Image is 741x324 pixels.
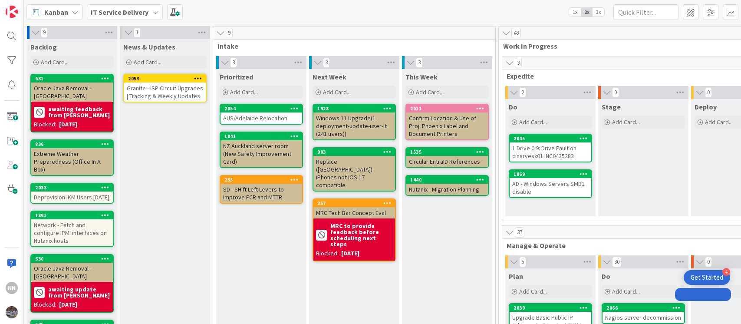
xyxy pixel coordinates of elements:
[31,192,113,203] div: Deprovision IKM Users [DATE]
[313,199,395,218] div: 257MRC Tech Bar Concept Eval
[59,300,77,309] div: [DATE]
[722,268,730,276] div: 4
[509,102,517,111] span: Do
[30,74,114,132] a: 631Oracle Java Removal - [GEOGRAPHIC_DATA]awaiting feedback from [PERSON_NAME]Blocked:[DATE]
[519,87,526,98] span: 2
[31,83,113,102] div: Oracle Java Removal - [GEOGRAPHIC_DATA]
[602,303,685,324] a: 2066Nagios server decommission
[410,149,488,155] div: 1535
[134,58,161,66] span: Add Card...
[684,270,730,285] div: Open Get Started checklist, remaining modules: 4
[416,88,444,96] span: Add Card...
[31,255,113,263] div: 630
[220,73,253,81] span: Prioritized
[30,139,114,176] a: 836Extreme Weather Preparedness (Office In A Box)
[705,257,712,267] span: 0
[123,43,175,51] span: News & Updates
[134,27,141,38] span: 1
[515,58,522,68] span: 3
[511,28,521,38] span: 48
[31,75,113,83] div: 631
[31,140,113,175] div: 836Extreme Weather Preparedness (Office In A Box)
[405,175,489,196] a: 1440Nutanix - Migration Planning
[406,148,488,156] div: 1535
[220,104,303,125] a: 2054AUS/Adelaide Relocation
[124,75,206,102] div: 2059Granite - ISP Circuit Upgrades | Tracking & Weekly Updates
[581,8,593,17] span: 2x
[410,177,488,183] div: 1440
[416,57,423,68] span: 3
[509,272,523,281] span: Plan
[705,87,712,98] span: 0
[317,106,395,112] div: 1928
[705,118,733,126] span: Add Card...
[217,42,484,50] span: Intake
[406,156,488,167] div: Circular EntraID References
[313,156,395,191] div: Replace ([GEOGRAPHIC_DATA]) iPhones not iOS 17 compatible
[519,288,547,295] span: Add Card...
[123,74,207,102] a: 2059Granite - ISP Circuit Upgrades | Tracking & Weekly Updates
[221,105,302,124] div: 2054AUS/Adelaide Relocation
[34,300,56,309] div: Blocked:
[515,227,524,238] span: 37
[510,170,591,178] div: 1869
[30,211,114,247] a: 1891Network - Patch and configure IPMI interfaces on Nutanix hosts
[410,106,488,112] div: 2011
[31,184,113,203] div: 2033Deprovision IKM Users [DATE]
[406,184,488,195] div: Nutanix - Migration Planning
[6,306,18,318] img: avatar
[313,207,395,218] div: MRC Tech Bar Concept Eval
[313,148,395,191] div: 903Replace ([GEOGRAPHIC_DATA]) iPhones not iOS 17 compatible
[405,73,438,81] span: This Week
[519,118,547,126] span: Add Card...
[230,88,258,96] span: Add Card...
[220,132,303,168] a: 1841NZ Auckland server room (New Safety Improvement Card)
[510,135,591,162] div: 20451 Drive 0 9: Drive Fault on cinsrvesx01 INC0435283
[34,120,56,129] div: Blocked:
[569,8,581,17] span: 1x
[602,102,621,111] span: Stage
[221,184,302,203] div: SD - SHift Left Levers to Improve FCR and MTTR
[124,75,206,83] div: 2059
[31,212,113,246] div: 1891Network - Patch and configure IPMI interfaces on Nutanix hosts
[221,176,302,203] div: 255SD - SHift Left Levers to Improve FCR and MTTR
[317,149,395,155] div: 903
[509,134,592,162] a: 20451 Drive 0 9: Drive Fault on cinsrvesx01 INC0435283
[224,106,302,112] div: 2054
[6,282,18,294] div: NN
[221,176,302,184] div: 255
[220,175,303,204] a: 255SD - SHift Left Levers to Improve FCR and MTTR
[691,273,723,282] div: Get Started
[30,43,57,51] span: Backlog
[313,105,395,139] div: 1928Windows 11 Upgrade(1. deployment-update-user-it (241 users))
[405,147,489,168] a: 1535Circular EntraID References
[31,212,113,219] div: 1891
[91,8,148,17] b: IT Service Delivery
[514,171,591,177] div: 1869
[313,112,395,139] div: Windows 11 Upgrade(1. deployment-update-user-it (241 users))
[59,120,77,129] div: [DATE]
[406,176,488,195] div: 1440Nutanix - Migration Planning
[514,136,591,142] div: 2045
[406,105,488,112] div: 2011
[31,75,113,102] div: 631Oracle Java Removal - [GEOGRAPHIC_DATA]
[603,304,684,312] div: 2066
[313,104,396,140] a: 1928Windows 11 Upgrade(1. deployment-update-user-it (241 users))
[406,112,488,139] div: Confirm Location & Use of Proj. Phoenix Label and Document Printers
[230,57,237,68] span: 3
[405,104,489,140] a: 2011Confirm Location & Use of Proj. Phoenix Label and Document Printers
[31,219,113,246] div: Network - Patch and configure IPMI interfaces on Nutanix hosts
[510,178,591,197] div: AD - Windows Servers SMB1 disable
[221,132,302,167] div: 1841NZ Auckland server room (New Safety Improvement Card)
[224,177,302,183] div: 255
[31,255,113,282] div: 630Oracle Java Removal - [GEOGRAPHIC_DATA]
[313,73,346,81] span: Next Week
[313,198,396,261] a: 257MRC Tech Bar Concept EvalMRC to provide feedback before scheduling next stepsBlocked:[DATE]
[612,87,619,98] span: 0
[323,57,330,68] span: 3
[705,288,733,295] span: Add Card...
[341,249,359,258] div: [DATE]
[330,223,392,247] b: MRC to provide feedback before scheduling next steps
[31,184,113,192] div: 2033
[30,183,114,204] a: 2033Deprovision IKM Users [DATE]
